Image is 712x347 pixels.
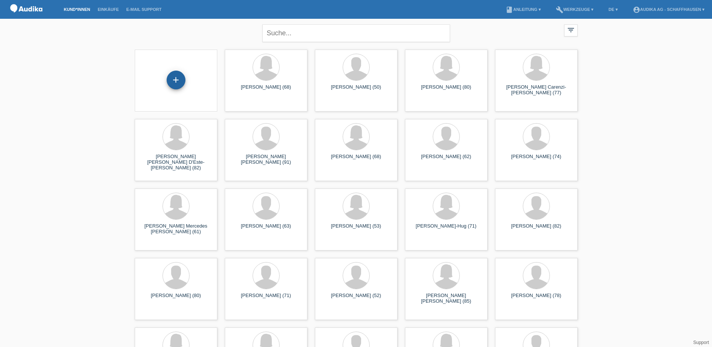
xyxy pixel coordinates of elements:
[501,293,572,305] div: [PERSON_NAME] (78)
[231,84,301,96] div: [PERSON_NAME] (68)
[693,340,709,345] a: Support
[605,7,621,12] a: DE ▾
[321,293,391,305] div: [PERSON_NAME] (52)
[411,293,482,305] div: [PERSON_NAME] [PERSON_NAME] (85)
[506,6,513,14] i: book
[567,26,575,34] i: filter_list
[94,7,122,12] a: Einkäufe
[141,293,211,305] div: [PERSON_NAME] (80)
[231,223,301,235] div: [PERSON_NAME] (63)
[123,7,166,12] a: E-Mail Support
[8,15,45,20] a: POS — MF Group
[60,7,94,12] a: Kund*innen
[629,7,708,12] a: account_circleAudika AG - Schaffhausen ▾
[321,154,391,166] div: [PERSON_NAME] (68)
[262,24,450,42] input: Suche...
[502,7,544,12] a: bookAnleitung ▾
[411,84,482,96] div: [PERSON_NAME] (80)
[411,223,482,235] div: [PERSON_NAME]-Hug (71)
[556,6,563,14] i: build
[633,6,640,14] i: account_circle
[501,223,572,235] div: [PERSON_NAME] (82)
[411,154,482,166] div: [PERSON_NAME] (62)
[321,84,391,96] div: [PERSON_NAME] (50)
[167,74,185,86] div: Kund*in hinzufügen
[501,84,572,96] div: [PERSON_NAME] Carenzi-[PERSON_NAME] (77)
[321,223,391,235] div: [PERSON_NAME] (53)
[141,154,211,167] div: [PERSON_NAME] [PERSON_NAME] D'Este-[PERSON_NAME] (82)
[141,223,211,235] div: [PERSON_NAME] Mercedes [PERSON_NAME] (61)
[231,154,301,166] div: [PERSON_NAME] [PERSON_NAME] (91)
[231,293,301,305] div: [PERSON_NAME] (71)
[552,7,598,12] a: buildWerkzeuge ▾
[501,154,572,166] div: [PERSON_NAME] (74)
